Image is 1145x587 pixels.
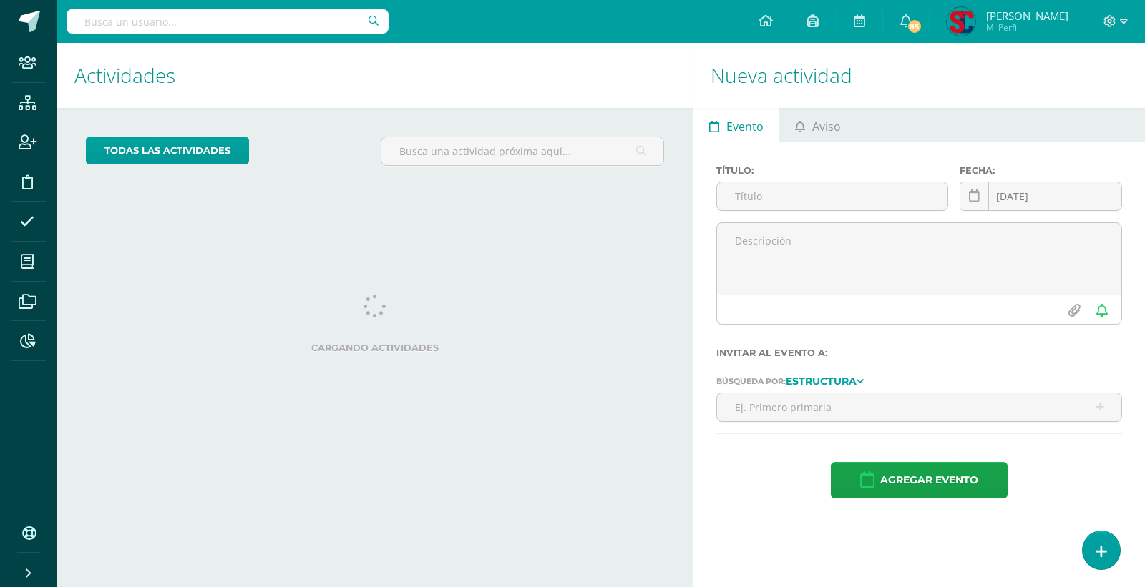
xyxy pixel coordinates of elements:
a: Evento [693,108,779,142]
h1: Nueva actividad [711,43,1128,108]
h1: Actividades [74,43,676,108]
a: Aviso [779,108,856,142]
span: Evento [726,109,764,144]
img: 26b5407555be4a9decb46f7f69f839ae.png [947,7,975,36]
strong: Estructura [786,375,857,388]
label: Invitar al evento a: [716,347,1122,358]
a: todas las Actividades [86,137,249,164]
input: Busca un usuario... [67,9,389,34]
span: Búsqueda por: [716,376,786,386]
input: Fecha de entrega [960,182,1121,210]
span: Mi Perfil [986,21,1068,34]
span: [PERSON_NAME] [986,9,1068,23]
label: Título: [716,165,948,176]
label: Cargando actividades [86,342,664,353]
span: Agregar evento [880,463,978,498]
span: Aviso [812,109,841,144]
input: Ej. Primero primaria [717,393,1121,421]
span: 85 [906,19,922,34]
label: Fecha: [960,165,1122,176]
input: Título [717,182,947,210]
a: Estructura [786,375,864,385]
input: Busca una actividad próxima aquí... [381,137,663,165]
button: Agregar evento [831,462,1008,498]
